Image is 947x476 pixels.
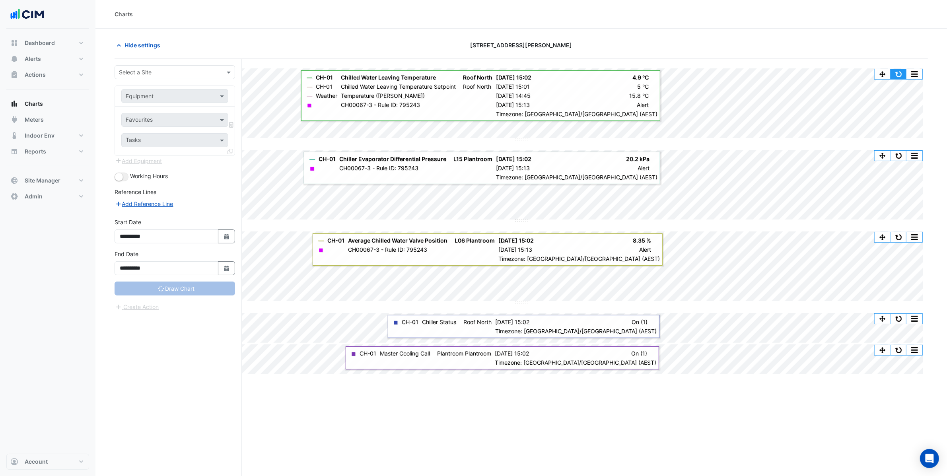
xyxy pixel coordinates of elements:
[6,51,89,67] button: Alerts
[25,100,43,108] span: Charts
[875,151,891,161] button: Pan
[906,69,922,79] button: More Options
[906,232,922,242] button: More Options
[875,345,891,355] button: Pan
[6,173,89,188] button: Site Manager
[891,232,906,242] button: Reset
[228,148,233,155] span: Clone Favourites and Tasks from this Equipment to other Equipment
[875,314,891,324] button: Pan
[10,6,45,22] img: Company Logo
[124,136,141,146] div: Tasks
[124,41,160,49] span: Hide settings
[10,39,18,47] app-icon: Dashboard
[920,449,939,468] div: Open Intercom Messenger
[115,10,133,18] div: Charts
[25,71,46,79] span: Actions
[875,69,891,79] button: Pan
[115,188,156,196] label: Reference Lines
[223,233,230,240] fa-icon: Select Date
[25,148,46,155] span: Reports
[6,35,89,51] button: Dashboard
[115,218,141,226] label: Start Date
[906,314,922,324] button: More Options
[6,454,89,470] button: Account
[25,55,41,63] span: Alerts
[124,115,153,126] div: Favourites
[10,192,18,200] app-icon: Admin
[6,188,89,204] button: Admin
[10,148,18,155] app-icon: Reports
[471,41,572,49] span: [STREET_ADDRESS][PERSON_NAME]
[115,38,165,52] button: Hide settings
[10,100,18,108] app-icon: Charts
[25,192,43,200] span: Admin
[6,96,89,112] button: Charts
[906,151,922,161] button: More Options
[6,67,89,83] button: Actions
[10,71,18,79] app-icon: Actions
[115,303,159,309] app-escalated-ticket-create-button: Please wait for controls to finish loading
[906,345,922,355] button: More Options
[891,151,906,161] button: Reset
[6,128,89,144] button: Indoor Env
[6,144,89,159] button: Reports
[891,314,906,324] button: Reset
[228,121,235,128] span: Choose Function
[223,265,230,272] fa-icon: Select Date
[10,132,18,140] app-icon: Indoor Env
[891,69,906,79] button: Reset
[891,345,906,355] button: Reset
[115,250,138,258] label: End Date
[25,458,48,466] span: Account
[6,112,89,128] button: Meters
[10,116,18,124] app-icon: Meters
[25,177,60,185] span: Site Manager
[10,55,18,63] app-icon: Alerts
[875,232,891,242] button: Pan
[115,199,174,208] button: Add Reference Line
[25,116,44,124] span: Meters
[25,132,54,140] span: Indoor Env
[25,39,55,47] span: Dashboard
[130,173,168,179] span: Working Hours
[10,177,18,185] app-icon: Site Manager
